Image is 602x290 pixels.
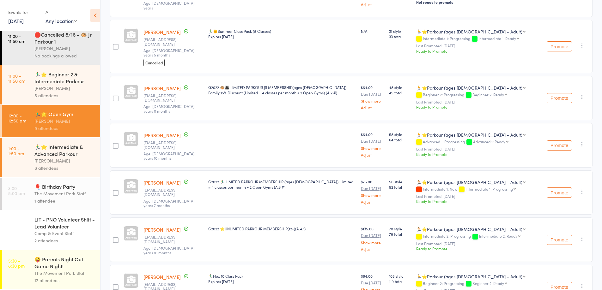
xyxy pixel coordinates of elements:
[361,105,384,109] a: Adjust
[34,143,95,157] div: 🏃‍♂️⭐ Intermediate & Advanced Parkour
[472,92,504,97] div: Beginner 2: Ready
[2,250,100,289] a: 5:30 -8:30 pm🤪 Parents Night Out - Game Night!The Movement Park Staff17 attendees
[361,132,384,157] div: $64.00
[389,85,411,90] span: 48 style
[34,92,95,99] div: 5 attendees
[34,45,95,52] div: [PERSON_NAME]
[361,139,384,143] small: Due [DATE]
[416,194,542,198] small: Last Promoted: [DATE]
[389,28,411,34] span: 31 style
[34,237,95,244] div: 2 attendees
[46,7,77,17] div: At
[8,258,25,268] time: 5:30 - 8:30 pm
[143,104,195,113] span: Age: [DEMOGRAPHIC_DATA] years 0 months
[361,153,384,157] a: Adjust
[389,273,411,279] span: 105 style
[143,226,181,233] a: [PERSON_NAME]
[361,99,384,103] a: Show more
[208,85,356,95] div: G2022 🐵👨‍👨‍👦 LIMITED PARKOUR JR MEMBERSHIP(ages [DEMOGRAPHIC_DATA]): Family 15% Discount (Limited...
[208,28,356,39] div: 🏃‍♂️🌞Summer Class Pack (8 Classes)
[8,73,25,83] time: 11:00 - 11:50 am
[46,17,77,24] div: Any location
[2,105,100,137] a: 12:00 -12:50 pm🏃‍♂️⭐ Open Gym[PERSON_NAME]9 attendees
[34,71,95,85] div: 🏃‍♂️⭐ Beginner 2 & Intermediate Parkour
[389,132,411,137] span: 58 style
[473,139,505,144] div: Advanced 1: Ready
[2,210,100,250] a: 4:45 -7:45 pmLIT - PNO Volunteer Shift - Lead VolunteerCamp & Event Staff2 attendees
[34,256,95,269] div: 🤪 Parents Night Out - Game Night!
[8,33,25,44] time: 11:00 - 11:50 am
[34,117,95,125] div: [PERSON_NAME]
[416,28,522,35] div: 🏃⭐Parkour (ages [DEMOGRAPHIC_DATA] - Adult)
[361,146,384,150] a: Show more
[361,28,384,34] div: N/A
[389,137,411,142] span: 64 total
[416,147,542,151] small: Last Promoted: [DATE]
[416,246,542,251] div: Ready to Promote
[34,190,95,197] div: The Movement Park Staff
[361,193,384,197] a: Show more
[479,234,517,238] div: Intermediate 2: Ready
[416,234,542,239] div: Intermediate 2: Progressing
[416,281,542,287] div: Beginner 2: Progressing
[389,279,411,284] span: 119 total
[416,241,542,246] small: Last Promoted: [DATE]
[8,7,39,17] div: Events for
[389,231,411,237] span: 78 total
[416,48,542,54] div: Ready to Promote
[416,100,542,104] small: Last Promoted: [DATE]
[416,36,542,42] div: Intermediate 1: Progressing
[389,184,411,190] span: 52 total
[143,85,181,92] a: [PERSON_NAME]
[143,132,181,139] a: [PERSON_NAME]
[416,132,522,138] div: 🏃⭐Parkour (ages [DEMOGRAPHIC_DATA] - Adult)
[547,140,572,151] button: Promote
[34,269,95,277] div: The Movement Park Staff
[416,44,542,48] small: Last Promoted: [DATE]
[143,93,203,103] small: lmk1411@hotmail.com
[416,226,522,232] div: 🏃⭐Parkour (ages [DEMOGRAPHIC_DATA] - Adult)
[416,139,542,145] div: Advanced 1: Progressing
[465,187,513,191] div: Intermediate 1: Progressing
[34,164,95,172] div: 8 attendees
[208,279,356,284] div: Expires [DATE]
[143,274,181,280] a: [PERSON_NAME]
[8,113,26,123] time: 12:00 - 12:50 pm
[34,110,95,117] div: 🏃‍♂️⭐ Open Gym
[8,186,25,196] time: 3:00 - 5:00 pm
[34,183,95,190] div: 🎈 Birthday Party
[143,29,181,35] a: [PERSON_NAME]
[143,235,203,244] small: hljackson1998@gmail.com
[361,240,384,245] a: Show more
[143,0,195,10] span: Age: [DEMOGRAPHIC_DATA] years
[143,188,203,197] small: elka@elkavera.com
[472,281,504,285] div: Beginner 2: Ready
[361,92,384,96] small: Due [DATE]
[143,179,181,186] a: [PERSON_NAME]
[361,226,384,251] div: $135.00
[389,226,411,231] span: 78 style
[416,92,542,98] div: Beginner 2: Progressing
[143,198,195,208] span: Age: [DEMOGRAPHIC_DATA] years 7 months
[34,277,95,284] div: 17 attendees
[361,281,384,285] small: Due [DATE]
[8,146,24,156] time: 1:00 - 1:50 pm
[361,200,384,204] a: Adjust
[478,36,516,40] div: Intermediate 1: Ready
[416,198,542,204] div: Ready to Promote
[416,273,522,280] div: 🏃⭐Parkour (ages [DEMOGRAPHIC_DATA] - Adult)
[416,187,542,192] div: Intermediate 1: New
[389,179,411,184] span: 50 style
[389,90,411,95] span: 49 total
[8,218,25,228] time: 4:45 - 7:45 pm
[34,216,95,230] div: LIT - PNO Volunteer Shift - Lead Volunteer
[2,26,100,65] a: 11:00 -11:50 am🛑Cancelled 8/16 - 🐵 Jr Parkour 1[PERSON_NAME]No bookings allowed
[361,179,384,204] div: $75.00
[361,2,384,6] a: Adjust
[34,230,95,237] div: Camp & Event Staff
[361,186,384,191] small: Due [DATE]
[416,104,542,109] div: Ready to Promote
[143,59,165,66] span: Cancelled
[34,125,95,132] div: 9 attendees
[143,140,203,150] small: lmk1411@hotmail.com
